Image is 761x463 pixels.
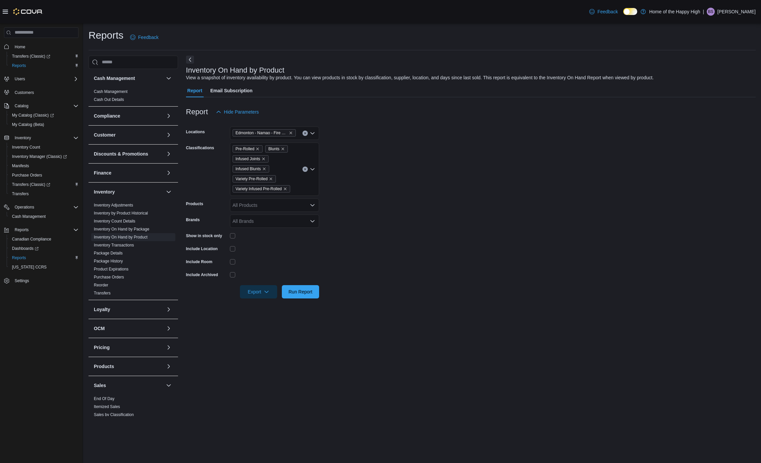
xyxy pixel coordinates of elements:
[12,102,31,110] button: Catalog
[9,263,49,271] a: [US_STATE] CCRS
[9,111,57,119] a: My Catalog (Classic)
[94,151,148,157] h3: Discounts & Promotions
[165,381,173,389] button: Sales
[94,219,135,224] span: Inventory Count Details
[310,167,315,172] button: Open list of options
[12,214,46,219] span: Cash Management
[268,146,279,152] span: Blunts
[302,131,308,136] button: Clear input
[233,165,269,173] span: Infused Blunts
[94,382,163,389] button: Sales
[15,278,29,283] span: Settings
[94,170,163,176] button: Finance
[94,396,114,401] span: End Of Day
[7,111,81,120] a: My Catalog (Classic)
[12,43,28,51] a: Home
[210,84,253,97] span: Email Subscription
[186,74,654,81] div: View a snapshot of inventory availability by product. You can view products in stock by classific...
[186,108,208,116] h3: Report
[186,246,218,251] label: Include Location
[186,56,194,64] button: Next
[233,155,269,163] span: Infused Joints
[7,52,81,61] a: Transfers (Classic)
[165,188,173,196] button: Inventory
[9,121,79,129] span: My Catalog (Beta)
[9,143,79,151] span: Inventory Count
[9,213,79,221] span: Cash Management
[94,219,135,224] a: Inventory Count Details
[15,90,34,95] span: Customers
[1,74,81,84] button: Users
[265,145,287,153] span: Blunts
[240,285,277,298] button: Export
[236,130,287,136] span: Edmonton - Namao - Fire & Flower
[12,203,79,211] span: Operations
[94,189,163,195] button: Inventory
[186,259,212,264] label: Include Room
[236,186,282,192] span: Variety Infused Pre-Rolled
[94,235,147,239] a: Inventory On Hand by Product
[1,42,81,52] button: Home
[9,111,79,119] span: My Catalog (Classic)
[94,404,120,409] a: Itemized Sales
[94,344,109,351] h3: Pricing
[12,255,26,260] span: Reports
[187,84,202,97] span: Report
[703,8,704,16] p: |
[283,187,287,191] button: Remove Variety Infused Pre-Rolled from selection in this group
[94,363,163,370] button: Products
[186,66,285,74] h3: Inventory On Hand by Product
[9,181,79,189] span: Transfers (Classic)
[7,253,81,262] button: Reports
[9,162,79,170] span: Manifests
[302,167,308,172] button: Clear input
[597,8,618,15] span: Feedback
[94,275,124,279] a: Purchase Orders
[9,171,79,179] span: Purchase Orders
[9,121,47,129] a: My Catalog (Beta)
[94,243,134,247] a: Inventory Transactions
[9,181,53,189] a: Transfers (Classic)
[7,234,81,244] button: Canadian Compliance
[94,203,133,208] a: Inventory Adjustments
[7,262,81,272] button: [US_STATE] CCRS
[94,227,149,231] a: Inventory On Hand by Package
[89,88,178,106] div: Cash Management
[15,205,34,210] span: Operations
[94,151,163,157] button: Discounts & Promotions
[12,43,79,51] span: Home
[12,75,79,83] span: Users
[262,167,266,171] button: Remove Infused Blunts from selection in this group
[12,134,79,142] span: Inventory
[94,259,123,263] a: Package History
[186,129,205,135] label: Locations
[94,412,134,417] a: Sales by Classification
[94,97,124,102] a: Cash Out Details
[288,288,312,295] span: Run Report
[9,162,32,170] a: Manifests
[12,191,29,197] span: Transfers
[7,189,81,199] button: Transfers
[281,147,285,151] button: Remove Blunts from selection in this group
[12,276,79,285] span: Settings
[165,74,173,82] button: Cash Management
[282,285,319,298] button: Run Report
[94,211,148,216] span: Inventory by Product Historical
[12,203,37,211] button: Operations
[236,156,260,162] span: Infused Joints
[94,89,127,94] a: Cash Management
[94,363,114,370] h3: Products
[12,145,40,150] span: Inventory Count
[89,29,123,42] h1: Reports
[94,170,111,176] h3: Finance
[138,34,158,41] span: Feedback
[7,161,81,171] button: Manifests
[9,153,70,161] a: Inventory Manager (Classic)
[236,146,255,152] span: Pre-Rolled
[213,105,262,119] button: Hide Parameters
[9,153,79,161] span: Inventory Manager (Classic)
[9,52,79,60] span: Transfers (Classic)
[9,190,31,198] a: Transfers
[262,157,266,161] button: Remove Infused Joints from selection in this group
[9,263,79,271] span: Washington CCRS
